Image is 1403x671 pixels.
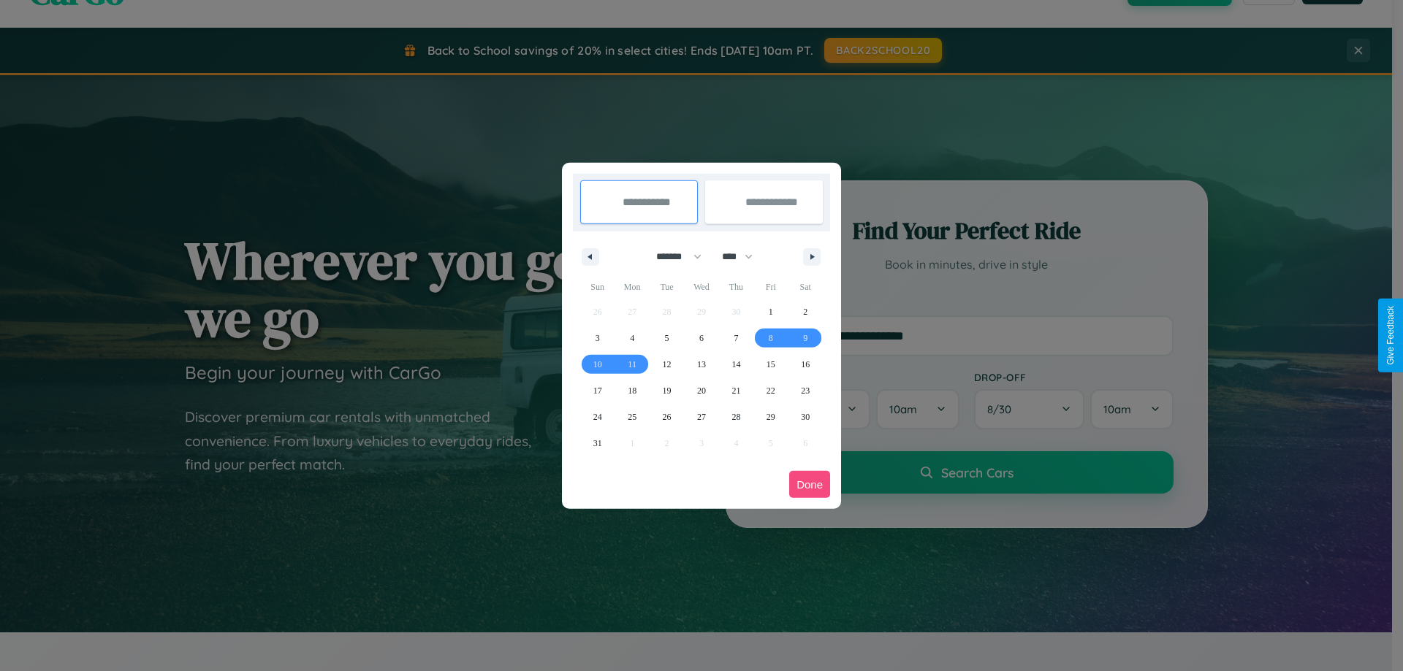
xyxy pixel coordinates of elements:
span: 2 [803,299,807,325]
button: 30 [788,404,823,430]
button: 24 [580,404,615,430]
span: Wed [684,275,718,299]
span: 25 [628,404,636,430]
span: Fri [753,275,788,299]
span: Mon [615,275,649,299]
button: 3 [580,325,615,351]
span: 3 [596,325,600,351]
button: 23 [788,377,823,404]
button: 21 [719,377,753,404]
span: 22 [767,377,775,404]
button: Done [789,471,830,498]
span: 30 [801,404,810,430]
span: 21 [731,377,740,404]
span: 27 [697,404,706,430]
button: 10 [580,351,615,377]
span: 8 [769,325,773,351]
button: 15 [753,351,788,377]
span: 7 [734,325,738,351]
span: 28 [731,404,740,430]
span: 29 [767,404,775,430]
span: 31 [593,430,602,456]
button: 2 [788,299,823,325]
span: Sun [580,275,615,299]
button: 29 [753,404,788,430]
span: Tue [650,275,684,299]
span: 15 [767,351,775,377]
button: 14 [719,351,753,377]
span: 17 [593,377,602,404]
button: 19 [650,377,684,404]
button: 13 [684,351,718,377]
span: 6 [699,325,704,351]
button: 5 [650,325,684,351]
div: Give Feedback [1385,306,1396,365]
button: 22 [753,377,788,404]
span: Sat [788,275,823,299]
span: 5 [665,325,669,351]
span: 11 [628,351,636,377]
button: 28 [719,404,753,430]
button: 31 [580,430,615,456]
span: 13 [697,351,706,377]
button: 11 [615,351,649,377]
button: 25 [615,404,649,430]
span: 10 [593,351,602,377]
button: 7 [719,325,753,351]
button: 16 [788,351,823,377]
span: 4 [630,325,634,351]
span: 24 [593,404,602,430]
span: 16 [801,351,810,377]
button: 6 [684,325,718,351]
span: 20 [697,377,706,404]
span: 1 [769,299,773,325]
span: 9 [803,325,807,351]
button: 17 [580,377,615,404]
span: 26 [663,404,672,430]
button: 8 [753,325,788,351]
span: 12 [663,351,672,377]
button: 18 [615,377,649,404]
span: 14 [731,351,740,377]
button: 4 [615,325,649,351]
button: 9 [788,325,823,351]
button: 26 [650,404,684,430]
span: 19 [663,377,672,404]
span: 18 [628,377,636,404]
span: 23 [801,377,810,404]
button: 12 [650,351,684,377]
button: 1 [753,299,788,325]
button: 20 [684,377,718,404]
span: Thu [719,275,753,299]
button: 27 [684,404,718,430]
